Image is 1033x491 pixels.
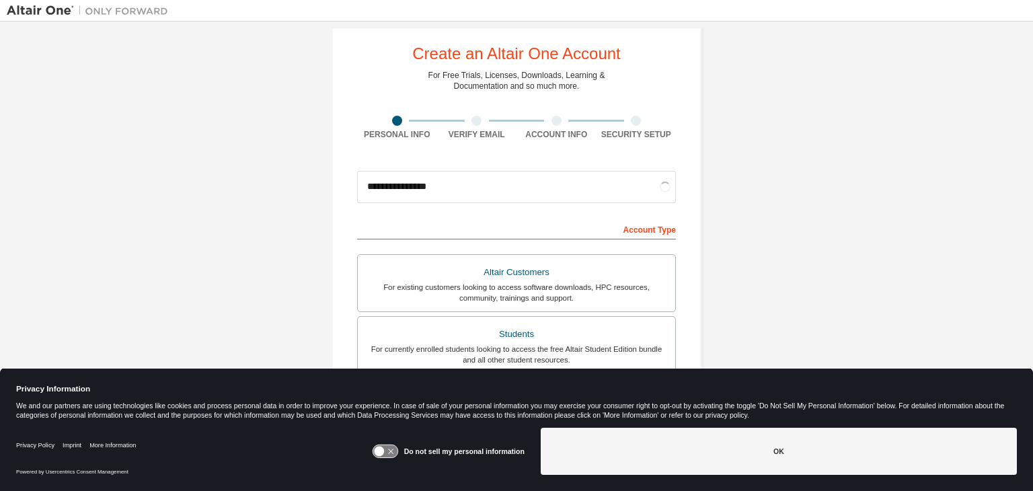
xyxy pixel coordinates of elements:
[597,129,677,140] div: Security Setup
[366,282,667,303] div: For existing customers looking to access software downloads, HPC resources, community, trainings ...
[357,129,437,140] div: Personal Info
[357,218,676,239] div: Account Type
[428,70,605,91] div: For Free Trials, Licenses, Downloads, Learning & Documentation and so much more.
[366,344,667,365] div: For currently enrolled students looking to access the free Altair Student Edition bundle and all ...
[7,4,175,17] img: Altair One
[437,129,517,140] div: Verify Email
[366,263,667,282] div: Altair Customers
[412,46,621,62] div: Create an Altair One Account
[366,325,667,344] div: Students
[516,129,597,140] div: Account Info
